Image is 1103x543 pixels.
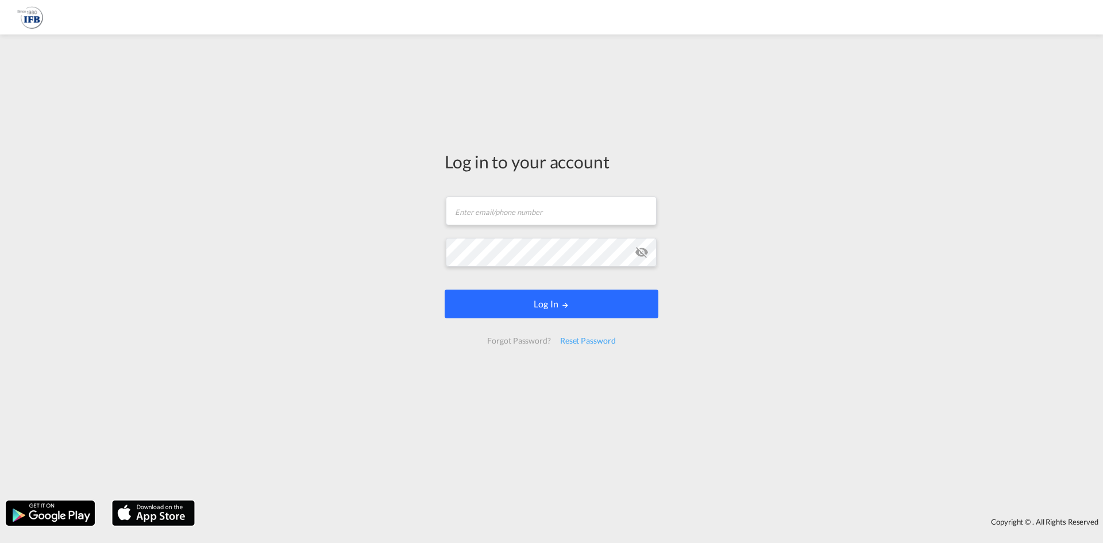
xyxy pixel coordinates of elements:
[445,149,658,174] div: Log in to your account
[446,197,657,225] input: Enter email/phone number
[483,330,555,351] div: Forgot Password?
[17,5,43,30] img: b628ab10256c11eeb52753acbc15d091.png
[635,245,649,259] md-icon: icon-eye-off
[5,499,96,527] img: google.png
[445,290,658,318] button: LOGIN
[200,512,1103,532] div: Copyright © . All Rights Reserved
[556,330,620,351] div: Reset Password
[111,499,196,527] img: apple.png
